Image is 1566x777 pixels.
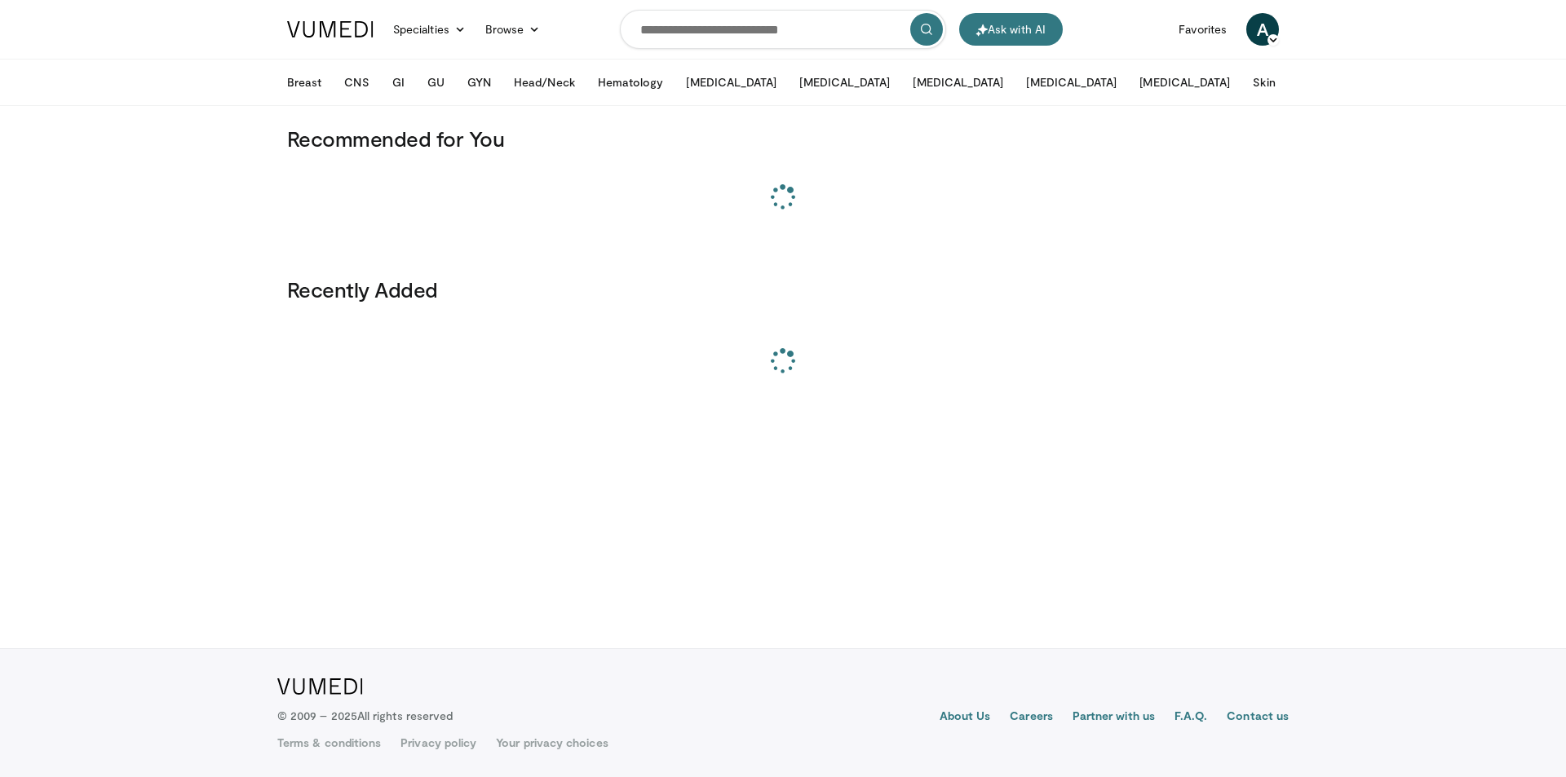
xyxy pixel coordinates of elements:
a: Careers [1010,708,1053,727]
button: [MEDICAL_DATA] [676,66,786,99]
h3: Recommended for You [287,126,1279,152]
button: Skin [1243,66,1285,99]
a: Browse [476,13,551,46]
button: [MEDICAL_DATA] [1016,66,1126,99]
button: GU [418,66,454,99]
button: [MEDICAL_DATA] [790,66,900,99]
input: Search topics, interventions [620,10,946,49]
a: Terms & conditions [277,735,381,751]
button: Ask with AI [959,13,1063,46]
a: Specialties [383,13,476,46]
a: Privacy policy [400,735,476,751]
button: [MEDICAL_DATA] [903,66,1013,99]
button: Hematology [588,66,674,99]
a: F.A.Q. [1174,708,1207,727]
button: [MEDICAL_DATA] [1130,66,1240,99]
a: Your privacy choices [496,735,608,751]
button: CNS [334,66,378,99]
a: Contact us [1227,708,1289,727]
span: All rights reserved [357,709,453,722]
button: GI [383,66,414,99]
img: VuMedi Logo [277,678,363,695]
button: Breast [277,66,331,99]
button: GYN [458,66,501,99]
a: A [1246,13,1279,46]
a: Favorites [1169,13,1236,46]
img: VuMedi Logo [287,21,374,38]
p: © 2009 – 2025 [277,708,453,724]
button: Head/Neck [504,66,585,99]
a: About Us [940,708,991,727]
h3: Recently Added [287,276,1279,302]
a: Partner with us [1073,708,1155,727]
